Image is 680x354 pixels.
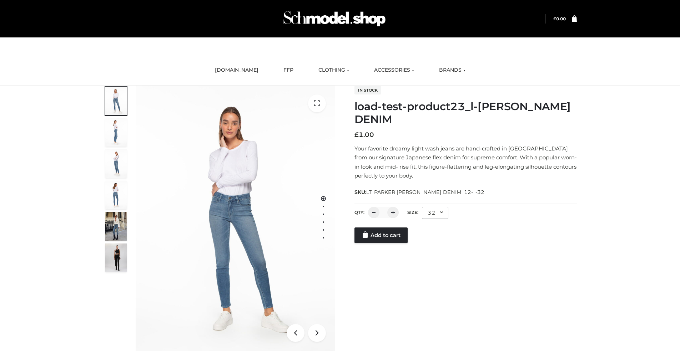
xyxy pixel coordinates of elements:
[281,5,388,33] img: Schmodel Admin 964
[105,149,127,178] img: 2001KLX-Ava-skinny-cove-3-scaled_eb6bf915-b6b9-448f-8c6c-8cabb27fd4b2.jpg
[422,207,448,219] div: 32
[136,86,335,351] img: 2001KLX-Ava-skinny-cove-1-scaled_9b141654-9513-48e5-b76c-3dc7db129200
[553,16,556,21] span: £
[210,62,264,78] a: [DOMAIN_NAME]
[434,62,471,78] a: BRANDS
[313,62,354,78] a: CLOTHING
[105,212,127,241] img: Bowery-Skinny_Cove-1.jpg
[105,118,127,147] img: 2001KLX-Ava-skinny-cove-4-scaled_4636a833-082b-4702-abec-fd5bf279c4fc.jpg
[553,16,566,21] a: £0.00
[105,87,127,115] img: 2001KLX-Ava-skinny-cove-1-scaled_9b141654-9513-48e5-b76c-3dc7db129200.jpg
[354,86,381,94] span: In stock
[354,100,577,126] h1: load-test-product23_l-[PERSON_NAME] DENIM
[407,210,418,215] label: Size:
[354,227,408,243] a: Add to cart
[278,62,299,78] a: FFP
[105,181,127,209] img: 2001KLX-Ava-skinny-cove-2-scaled_32c0e67e-5e94-449c-a916-4c02a8c03427.jpg
[354,131,359,139] span: £
[553,16,566,21] bdi: 0.00
[366,189,484,195] span: LT_PARKER [PERSON_NAME] DENIM_12-_-32
[105,243,127,272] img: 49df5f96394c49d8b5cbdcda3511328a.HD-1080p-2.5Mbps-49301101_thumbnail.jpg
[369,62,419,78] a: ACCESSORIES
[354,144,577,180] p: Your favorite dreamy light wash jeans are hand-crafted in [GEOGRAPHIC_DATA] from our signature Ja...
[354,210,364,215] label: QTY:
[354,188,485,196] span: SKU:
[354,131,374,139] bdi: 1.00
